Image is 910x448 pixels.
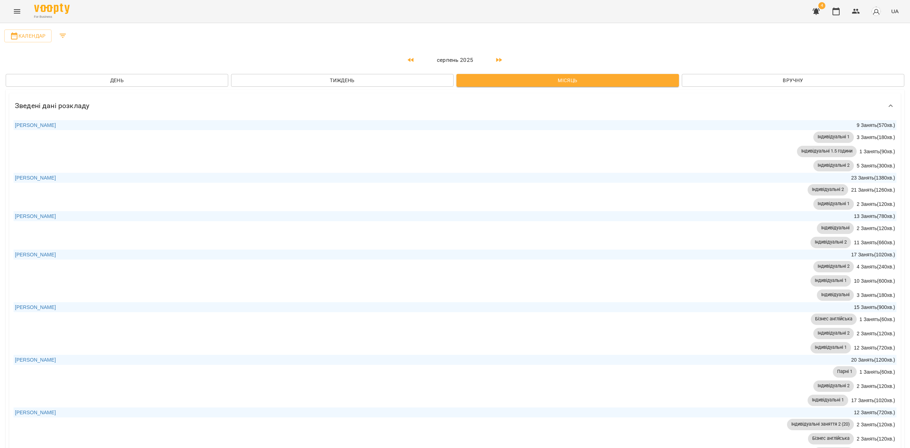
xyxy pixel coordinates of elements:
[810,344,851,351] span: Індивідуальні 1
[15,357,56,363] a: [PERSON_NAME]
[850,395,896,405] div: 17 Занять ( 1020 хв. )
[850,355,896,365] div: 20 Занять ( 1200 хв. )
[891,7,899,15] span: UA
[810,277,851,284] span: Індивідуальні 1
[34,4,70,14] img: Voopty Logo
[808,397,848,403] span: Індивідуальні 1
[850,185,896,195] div: 21 Занять ( 1260 хв. )
[15,252,56,257] a: [PERSON_NAME]
[808,186,848,193] span: Індивідуальні 2
[852,407,896,417] div: 12 Занять ( 720 хв. )
[818,2,825,9] span: 4
[858,367,896,377] div: 1 Занять ( 60 хв. )
[855,420,896,430] div: 2 Занять ( 120 хв. )
[813,263,854,270] span: Індивідуальні 2
[15,213,56,219] a: [PERSON_NAME]
[817,292,854,298] span: Індивідуальні
[456,74,679,87] button: Місяць
[810,239,851,245] span: Індивідуальні 2
[10,32,46,40] span: Календар
[855,290,896,300] div: 3 Занять ( 180 хв. )
[419,56,491,64] p: серпень 2025
[6,74,228,87] button: День
[852,276,896,286] div: 10 Занять ( 600 хв. )
[4,30,52,42] button: Календар
[682,74,904,87] button: Вручну
[15,175,56,181] a: [PERSON_NAME]
[237,76,448,85] span: Тиждень
[15,304,56,310] a: [PERSON_NAME]
[11,76,223,85] span: День
[852,302,896,312] div: 15 Занять ( 900 хв. )
[813,201,854,207] span: Індивідуальні 1
[787,421,854,427] span: Індивідуальні заняття 2 (20)
[54,27,71,44] button: Filters
[833,368,857,375] span: Парні 1
[813,330,854,336] span: Індивідуальні 2
[813,134,854,140] span: Індивідуальні 1
[797,148,857,154] span: Індивідуальні 1.5 години
[817,225,854,231] span: Індивідуальні
[888,5,901,18] button: UA
[813,162,854,169] span: Індивідуальні 2
[34,15,70,19] span: For Business
[850,250,896,260] div: 17 Занять ( 1020 хв. )
[9,93,901,118] div: Зведені дані розкладу
[858,146,896,156] div: 1 Занять ( 90 хв. )
[855,132,896,142] div: 3 Занять ( 180 хв. )
[871,6,881,16] img: avatar_s.png
[9,3,26,20] button: Menu
[813,383,854,389] span: Індивідуальні 2
[855,329,896,338] div: 2 Занять ( 120 хв. )
[462,76,673,85] span: Місяць
[852,211,896,221] div: 13 Занять ( 780 хв. )
[15,100,89,111] h6: Зведені дані розкладу
[855,381,896,391] div: 2 Занять ( 120 хв. )
[855,199,896,209] div: 2 Занять ( 120 хв. )
[852,238,896,247] div: 11 Занять ( 660 хв. )
[855,434,896,444] div: 2 Занять ( 120 хв. )
[15,410,56,415] a: [PERSON_NAME]
[808,435,854,442] span: Бізнес англійська
[811,316,857,322] span: Бізнес англійська
[687,76,899,85] span: Вручну
[855,120,896,130] div: 9 Занять ( 570 хв. )
[855,262,896,272] div: 4 Занять ( 240 хв. )
[855,161,896,171] div: 5 Занять ( 300 хв. )
[15,122,56,128] a: [PERSON_NAME]
[858,314,896,324] div: 1 Занять ( 60 хв. )
[850,173,896,183] div: 23 Занять ( 1380 хв. )
[852,343,896,353] div: 12 Занять ( 720 хв. )
[231,74,454,87] button: Тиждень
[855,223,896,233] div: 2 Занять ( 120 хв. )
